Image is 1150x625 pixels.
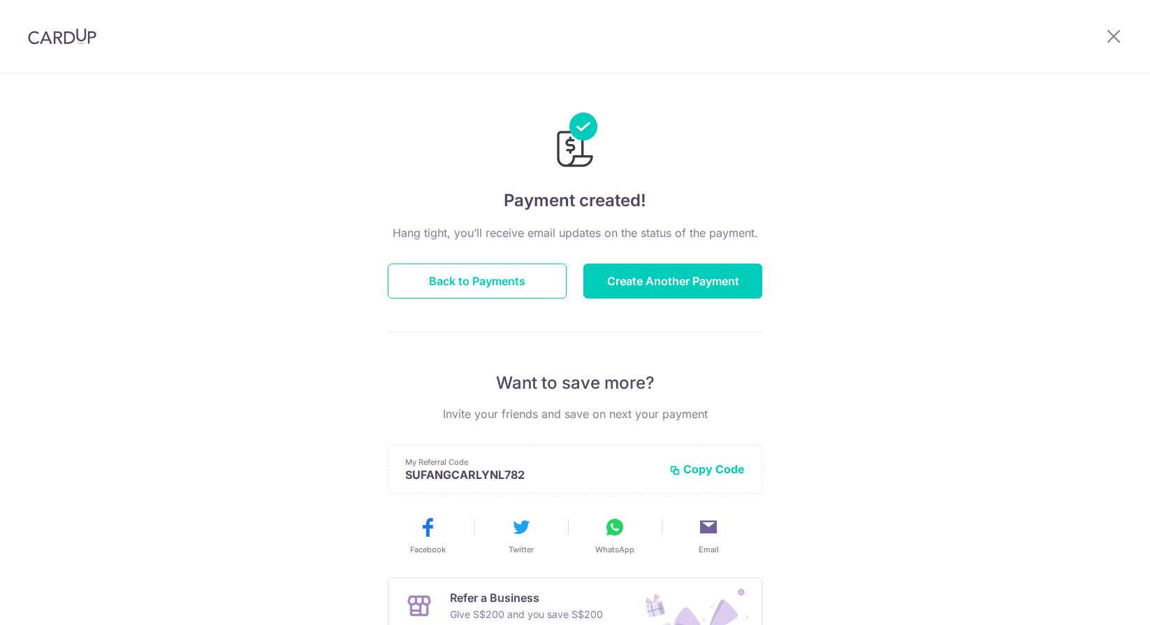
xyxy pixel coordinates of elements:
[386,516,469,555] button: Facebook
[388,405,762,422] p: Invite your friends and save on next your payment
[410,544,446,555] span: Facebook
[450,606,603,623] p: Give S$200 and you save S$200
[388,372,762,394] p: Want to save more?
[509,544,534,555] span: Twitter
[1061,583,1136,618] iframe: Opens a widget where you can find more information
[583,264,762,299] button: Create Another Payment
[388,224,762,241] p: Hang tight, you’ll receive email updates on the status of the payment.
[553,113,597,171] img: Payments
[388,188,762,213] h4: Payment created!
[595,544,634,555] span: WhatsApp
[574,516,656,555] button: WhatsApp
[669,462,745,476] button: Copy Code
[480,516,562,555] button: Twitter
[699,544,719,555] span: Email
[405,457,658,468] p: My Referral Code
[28,28,96,45] img: CardUp
[667,516,750,555] button: Email
[388,264,567,299] button: Back to Payments
[450,589,603,606] p: Refer a Business
[405,468,658,482] p: SUFANGCARLYNL782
